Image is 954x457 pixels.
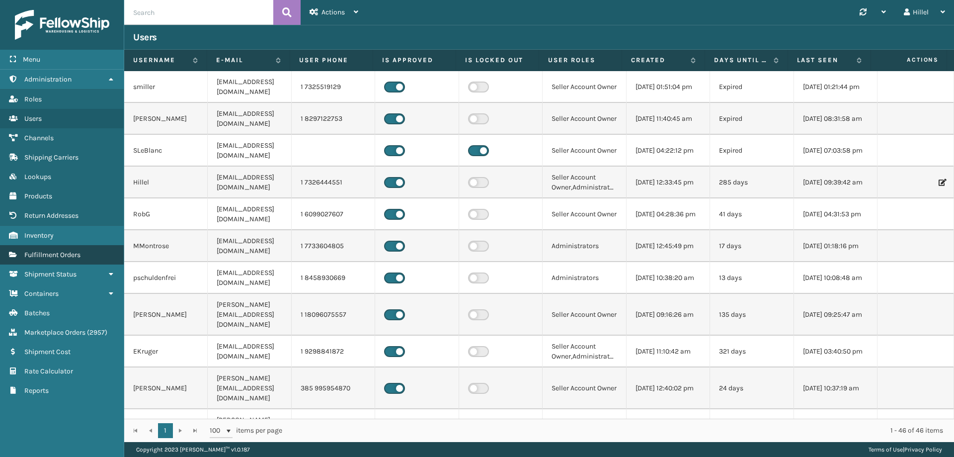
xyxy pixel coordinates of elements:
div: | [869,442,942,457]
td: Expired [710,135,794,167]
td: [PERSON_NAME] [124,103,208,135]
td: [DATE] 04:22:12 pm [627,135,710,167]
td: [DATE] 07:03:58 pm [794,135,877,167]
td: [DATE] 09:25:47 am [794,294,877,336]
label: Last Seen [797,56,852,65]
td: Expired [710,71,794,103]
td: Administrators [543,230,626,262]
td: 41 days [710,198,794,230]
td: 385 995954870 [292,367,375,409]
td: [DATE] 01:18:16 pm [794,230,877,262]
td: 1 8458930669 [292,262,375,294]
td: [EMAIL_ADDRESS][DOMAIN_NAME] [208,230,291,262]
a: Terms of Use [869,446,903,453]
span: Marketplace Orders [24,328,85,337]
td: [DATE] 10:08:48 am [794,262,877,294]
td: [PERSON_NAME] [124,367,208,409]
td: [EMAIL_ADDRESS][DOMAIN_NAME] [208,103,291,135]
td: RobG [124,198,208,230]
td: 321 days [710,336,794,367]
td: 360 days [710,409,794,451]
h3: Users [133,31,157,43]
td: [DATE] 03:40:50 pm [794,336,877,367]
td: 1 18096075557 [292,294,375,336]
span: Users [24,114,42,123]
td: 1 7325519129 [292,71,375,103]
span: Containers [24,289,59,298]
td: Seller Account Owner [543,294,626,336]
span: Inventory [24,231,54,240]
td: 1 7326444551 [292,167,375,198]
label: Is Locked Out [465,56,530,65]
td: [DATE] 04:31:53 pm [794,198,877,230]
td: [DATE] 12:45:49 pm [627,230,710,262]
td: [DATE] 10:44:20 am [627,409,710,451]
span: Reports [24,386,49,395]
label: Created [631,56,686,65]
span: Menu [23,55,40,64]
a: Privacy Policy [904,446,942,453]
td: [EMAIL_ADDRESS][DOMAIN_NAME] [208,71,291,103]
td: 135 days [710,294,794,336]
span: ( 2957 ) [87,328,107,337]
td: 285 days [710,167,794,198]
span: Rate Calculator [24,367,73,375]
td: [DATE] 11:10:42 am [627,336,710,367]
span: Shipment Cost [24,348,71,356]
td: Seller Account Owner [543,135,626,167]
td: [PERSON_NAME][EMAIL_ADDRESS][DOMAIN_NAME] [208,367,291,409]
span: Actions [321,8,345,16]
label: User Roles [548,56,613,65]
label: Days until password expires [714,56,769,65]
td: Seller Account Owner [543,367,626,409]
td: smiller [124,71,208,103]
td: Seller Account Owner [543,71,626,103]
td: [EMAIL_ADDRESS][DOMAIN_NAME] [208,262,291,294]
span: Products [24,192,52,200]
td: [DATE] 10:37:19 am [794,367,877,409]
img: logo [15,10,109,40]
td: 1 7326008882 [292,409,375,451]
td: [PERSON_NAME] [124,294,208,336]
span: Roles [24,95,42,103]
span: Shipment Status [24,270,77,278]
td: [DATE] 11:40:45 am [627,103,710,135]
td: Seller Account Owner,Administrators [543,409,626,451]
label: Is Approved [382,56,447,65]
td: [DATE] 09:49:00 am [794,409,877,451]
td: [DATE] 04:28:36 pm [627,198,710,230]
td: [PERSON_NAME][EMAIL_ADDRESS][DOMAIN_NAME] [208,409,291,451]
td: [DATE] 01:51:04 pm [627,71,710,103]
td: 1 8297122753 [292,103,375,135]
td: [EMAIL_ADDRESS][DOMAIN_NAME] [208,135,291,167]
td: Hillel [124,167,208,198]
td: Seller Account Owner,Administrators [543,167,626,198]
td: [DATE] 09:16:26 am [627,294,710,336]
span: Actions [874,52,945,68]
span: Channels [24,134,54,142]
td: [DATE] 08:31:58 am [794,103,877,135]
td: Administrators [543,262,626,294]
td: [PERSON_NAME] [124,409,208,451]
span: 100 [210,426,225,436]
td: 1 7733604805 [292,230,375,262]
label: Username [133,56,188,65]
span: Return Addresses [24,211,79,220]
td: EKruger [124,336,208,367]
span: items per page [210,423,282,438]
span: Fulfillment Orders [24,251,80,259]
td: Expired [710,103,794,135]
td: 1 6099027607 [292,198,375,230]
td: 24 days [710,367,794,409]
span: Shipping Carriers [24,153,79,162]
td: MMontrose [124,230,208,262]
td: 17 days [710,230,794,262]
td: [DATE] 10:38:20 am [627,262,710,294]
td: Seller Account Owner [543,103,626,135]
td: pschuldenfrei [124,262,208,294]
span: Administration [24,75,72,84]
span: Lookups [24,173,51,181]
td: [DATE] 12:33:45 pm [627,167,710,198]
td: [EMAIL_ADDRESS][DOMAIN_NAME] [208,336,291,367]
td: Seller Account Owner,Administrators [543,336,626,367]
